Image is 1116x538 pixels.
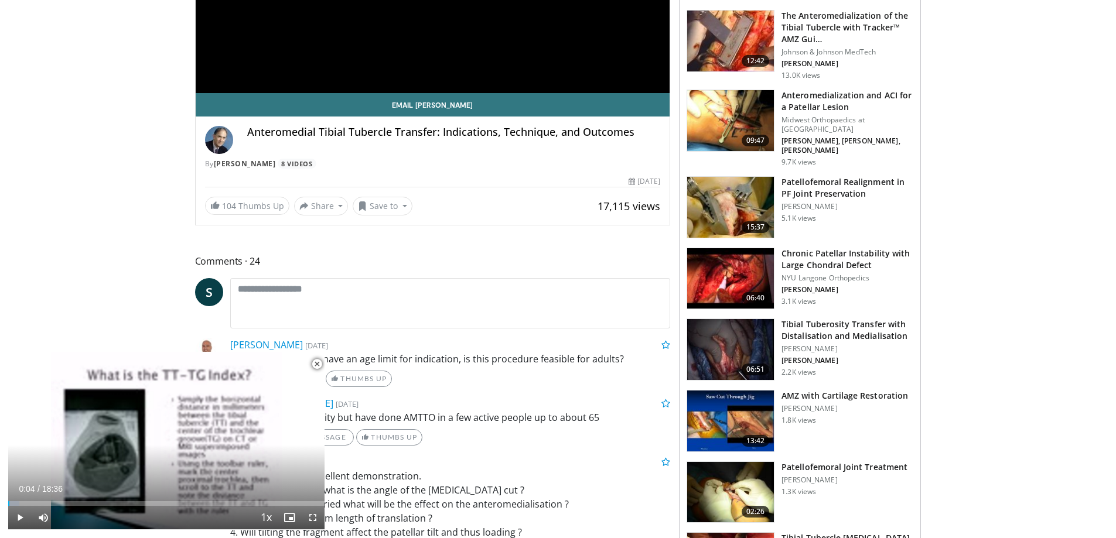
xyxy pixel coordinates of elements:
[781,157,816,167] p: 9.7K views
[19,484,35,494] span: 0:04
[742,435,770,447] span: 13:42
[781,297,816,306] p: 3.1K views
[781,59,913,68] p: [PERSON_NAME]
[261,410,671,424] p: Skeletal maturity but have done AMTTO in a few active people up to about 65
[742,364,770,375] span: 06:51
[781,416,816,425] p: 1.8K views
[195,338,223,366] img: Avatar
[302,429,354,446] a: Message
[781,487,816,496] p: 1.3K views
[326,371,392,387] a: Thumbs Up
[205,159,661,169] div: By
[742,292,770,304] span: 06:40
[222,200,236,211] span: 104
[687,176,913,238] a: 15:37 Patellofemoral Realignment in PF Joint Preservation [PERSON_NAME] 5.1K views
[687,319,774,380] img: 16c346bc-c706-4f53-8889-8143b4ce1251.150x105_q85_crop-smart_upscale.jpg
[32,506,55,529] button: Mute
[8,501,325,506] div: Progress Bar
[294,197,349,215] button: Share
[598,199,660,213] span: 17,115 views
[336,399,359,409] small: [DATE]
[781,115,913,134] p: Midwest Orthopaedics at [GEOGRAPHIC_DATA]
[781,318,913,342] h3: Tibial Tuberosity Transfer with Distalisation and Medialisation
[247,126,661,139] h4: Anteromedial Tibial Tubercle Transfer: Indications, Technique, and Outcomes
[781,390,908,402] h3: AMZ with Cartilage Restoration
[195,253,671,269] span: Comments 24
[195,278,223,306] a: S
[687,390,913,452] a: 13:42 AMZ with Cartilage Restoration [PERSON_NAME] 1.8K views
[305,340,328,351] small: [DATE]
[742,221,770,233] span: 15:37
[196,93,670,116] a: Email [PERSON_NAME]
[781,273,913,283] p: NYU Langone Orthopedics
[8,352,325,530] video-js: Video Player
[781,136,913,155] p: [PERSON_NAME], [PERSON_NAME], [PERSON_NAME]
[742,55,770,67] span: 12:42
[214,159,276,169] a: [PERSON_NAME]
[687,177,774,238] img: fulkerson_cart_1.png.150x105_q85_crop-smart_upscale.jpg
[742,135,770,146] span: 09:47
[742,506,770,518] span: 02:26
[687,461,913,523] a: 02:26 Patellofemoral Joint Treatment [PERSON_NAME] 1.3K views
[781,47,913,57] p: Johnson & Johnson MedTech
[254,506,278,529] button: Playback Rate
[781,71,820,80] p: 13.0K views
[687,318,913,381] a: 06:51 Tibial Tuberosity Transfer with Distalisation and Medialisation [PERSON_NAME] [PERSON_NAME]...
[687,390,774,451] img: Farr_cart_amz_1.png.150x105_q85_crop-smart_upscale.jpg
[230,352,671,366] p: Dear doctor. Do you have an age limit for indication, is this procedure feasible for adults?
[687,10,913,80] a: 12:42 The Anteromedialization of the Tibial Tubercle with Tracker™ AMZ Gui… Johnson & Johnson Med...
[353,197,412,215] button: Save to
[781,176,913,200] h3: Patellofemoral Realignment in PF Joint Preservation
[781,461,907,473] h3: Patellofemoral Joint Treatment
[781,356,913,365] p: [PERSON_NAME]
[781,285,913,294] p: [PERSON_NAME]
[687,248,913,310] a: 06:40 Chronic Patellar Instability with Large Chondral Defect NYU Langone Orthopedics [PERSON_NAM...
[37,484,40,494] span: /
[305,352,329,376] button: Close
[8,506,32,529] button: Play
[781,90,913,113] h3: Anteromedialization and ACI for a Patellar Lesion
[781,475,907,485] p: [PERSON_NAME]
[687,90,913,167] a: 09:47 Anteromedialization and ACI for a Patellar Lesion Midwest Orthopaedics at [GEOGRAPHIC_DATA]...
[205,126,233,154] img: Avatar
[687,462,774,523] img: AZ2ZgMjz0LFGHCPn4xMDoxOjA4MTsiGN.150x105_q85_crop-smart_upscale.jpg
[356,429,422,446] a: Thumbs Up
[278,159,316,169] a: 8 Videos
[781,248,913,271] h3: Chronic Patellar Instability with Large Chondral Defect
[629,176,660,187] div: [DATE]
[230,338,303,351] a: [PERSON_NAME]
[205,197,289,215] a: 104 Thumbs Up
[781,202,913,211] p: [PERSON_NAME]
[278,506,301,529] button: Enable picture-in-picture mode
[781,404,908,413] p: [PERSON_NAME]
[781,214,816,223] p: 5.1K views
[687,11,774,71] img: 4b3317ca-b0d6-4d16-ab8b-36d8817bb209.150x105_q85_crop-smart_upscale.jpg
[687,248,774,309] img: 6d8051ab-f1db-4275-ab3f-bb543224ba28.150x105_q85_crop-smart_upscale.jpg
[781,10,913,45] h3: The Anteromedialization of the Tibial Tubercle with Tracker™ AMZ Gui…
[781,344,913,354] p: [PERSON_NAME]
[781,368,816,377] p: 2.2K views
[42,484,63,494] span: 18:36
[301,506,325,529] button: Fullscreen
[687,90,774,151] img: 243550_0000_1.png.150x105_q85_crop-smart_upscale.jpg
